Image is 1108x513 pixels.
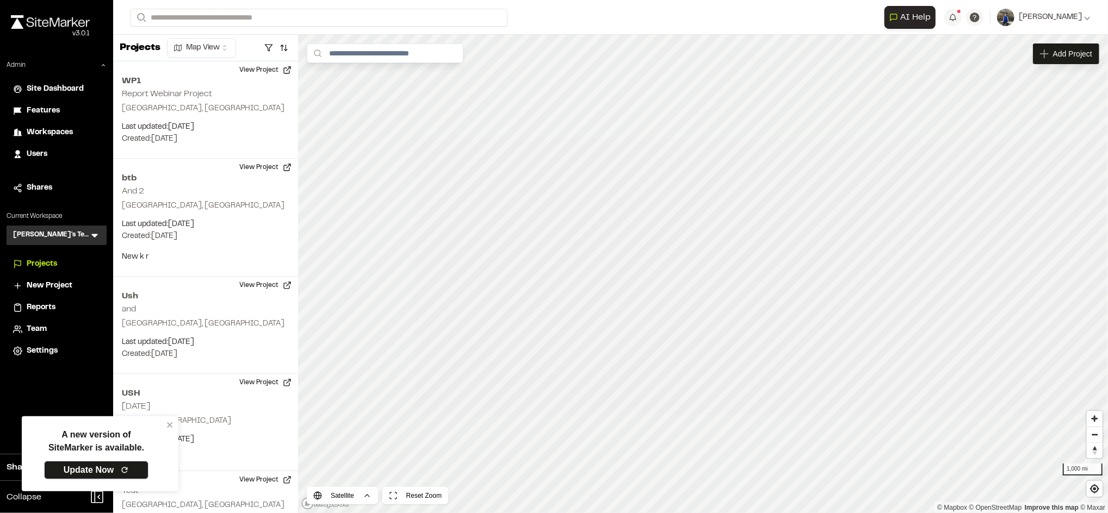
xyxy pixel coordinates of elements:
[27,148,47,160] span: Users
[13,182,100,194] a: Shares
[122,387,289,400] h2: USH
[13,127,100,139] a: Workspaces
[27,280,72,292] span: New Project
[122,446,289,458] p: Created: [DATE]
[122,434,289,446] p: Last updated: [DATE]
[122,90,212,98] h2: Report Webinar Project
[122,103,289,115] p: [GEOGRAPHIC_DATA], [GEOGRAPHIC_DATA]
[7,491,41,504] span: Collapse
[301,497,349,510] a: Mapbox logo
[13,230,89,241] h3: [PERSON_NAME]'s Test
[122,348,289,360] p: Created: [DATE]
[1087,411,1103,427] button: Zoom in
[7,211,107,221] p: Current Workspace
[11,15,90,29] img: rebrand.png
[27,105,60,117] span: Features
[122,187,144,195] h2: And 2
[120,41,160,55] p: Projects
[122,121,289,133] p: Last updated: [DATE]
[122,499,289,511] p: [GEOGRAPHIC_DATA], [GEOGRAPHIC_DATA]
[122,74,289,87] h2: WP1
[27,83,84,95] span: Site Dashboard
[122,133,289,145] p: Created: [DATE]
[122,290,289,303] h2: Ush
[1087,427,1103,442] button: Zoom out
[122,200,289,212] p: [GEOGRAPHIC_DATA], [GEOGRAPHIC_DATA]
[122,251,289,263] p: New k r
[1025,504,1079,511] a: Map feedback
[122,415,289,427] p: Ushuaia, [GEOGRAPHIC_DATA]
[13,83,100,95] a: Site Dashboard
[7,461,79,474] span: Share Workspace
[13,280,100,292] a: New Project
[27,258,57,270] span: Projects
[122,318,289,330] p: [GEOGRAPHIC_DATA], [GEOGRAPHIC_DATA]
[969,504,1022,511] a: OpenStreetMap
[122,218,289,230] p: Last updated: [DATE]
[7,60,26,70] p: Admin
[1019,11,1082,23] span: [PERSON_NAME]
[307,487,378,504] button: Satellite
[122,336,289,348] p: Last updated: [DATE]
[1087,442,1103,458] button: Reset bearing to north
[27,182,52,194] span: Shares
[382,487,448,504] button: Reset Zoom
[13,258,100,270] a: Projects
[233,61,298,79] button: View Project
[937,504,967,511] a: Mapbox
[1080,504,1105,511] a: Maxar
[1053,48,1092,59] span: Add Project
[27,127,73,139] span: Workspaces
[1087,481,1103,497] button: Find my location
[11,29,90,39] div: Oh geez...please don't...
[884,6,940,29] div: Open AI Assistant
[233,471,298,489] button: View Project
[44,461,148,479] a: Update Now
[13,148,100,160] a: Users
[233,374,298,391] button: View Project
[233,277,298,294] button: View Project
[122,230,289,242] p: Created: [DATE]
[884,6,936,29] button: Open AI Assistant
[48,428,144,454] p: A new version of SiteMarker is available.
[1063,464,1103,476] div: 1,000 mi
[131,9,150,27] button: Search
[997,9,1014,26] img: User
[1087,427,1103,442] span: Zoom out
[233,159,298,176] button: View Project
[900,11,931,24] span: AI Help
[122,172,289,185] h2: btb
[166,421,174,429] button: close
[298,35,1108,513] canvas: Map
[997,9,1091,26] button: [PERSON_NAME]
[13,105,100,117] a: Features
